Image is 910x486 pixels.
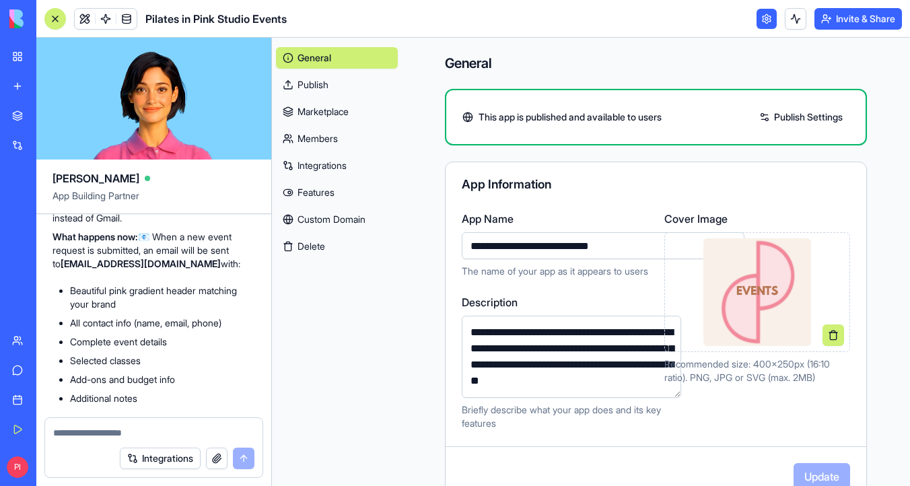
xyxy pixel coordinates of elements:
[61,258,221,269] a: [EMAIL_ADDRESS][DOMAIN_NAME]
[664,357,850,384] p: Recommended size: 400x250px (16:10 ratio). PNG, JPG or SVG (max. 2MB)
[53,231,138,242] strong: What happens now:
[445,54,867,73] h4: General
[462,403,681,430] p: Briefly describe what your app does and its key features
[70,284,255,311] li: Beautiful pink gradient header matching your brand
[70,316,255,330] li: All contact info (name, email, phone)
[53,230,255,271] p: 📧 When a new event request is submitted, an email will be sent to with:
[70,373,255,386] li: Add-ons and budget info
[276,182,398,203] a: Features
[462,178,850,190] div: App Information
[70,354,255,368] li: Selected classes
[814,8,902,30] button: Invite & Share
[70,392,255,405] li: Additional notes
[120,448,201,469] button: Integrations
[276,74,398,96] a: Publish
[703,238,811,346] img: Preview
[7,456,28,478] span: PI
[462,294,681,310] label: Description
[462,211,744,227] label: App Name
[753,106,849,128] a: Publish Settings
[462,265,744,278] p: The name of your app as it appears to users
[276,236,398,257] button: Delete
[276,155,398,176] a: Integrations
[9,9,93,28] img: logo
[70,335,255,349] li: Complete event details
[145,11,287,27] span: Pilates in Pink Studio Events
[276,128,398,149] a: Members
[479,110,662,124] span: This app is published and available to users
[664,211,850,227] label: Cover Image
[53,189,255,213] span: App Building Partner
[276,209,398,230] a: Custom Domain
[276,47,398,69] a: General
[53,170,139,186] span: [PERSON_NAME]
[276,101,398,123] a: Marketplace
